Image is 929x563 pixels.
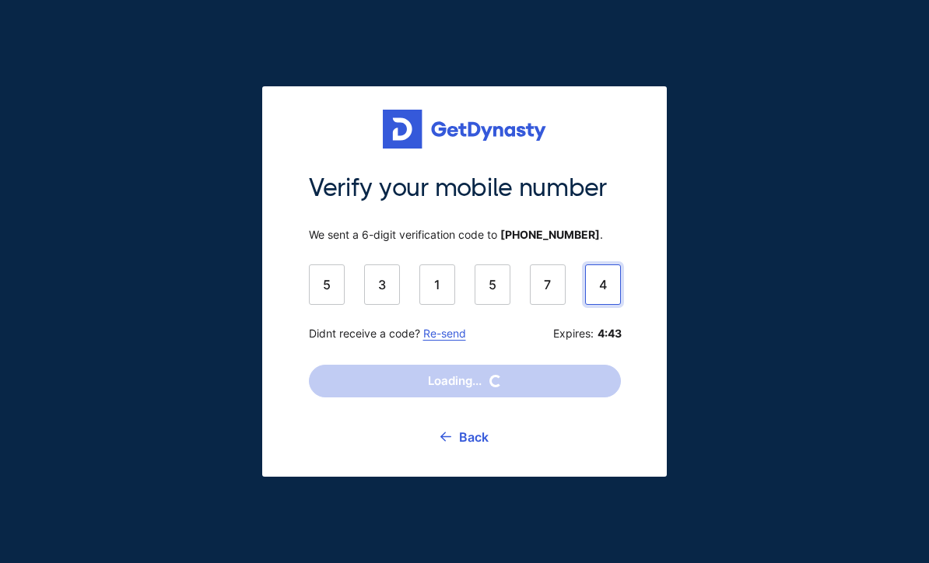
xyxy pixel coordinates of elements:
a: Re-send [423,327,466,340]
b: [PHONE_NUMBER] [500,228,600,241]
b: 4:43 [598,327,621,341]
img: Get started for free with Dynasty Trust Company [383,110,546,149]
span: Verify your mobile number [309,172,621,205]
a: Back [440,418,489,456]
span: Didnt receive a code? [309,327,466,341]
img: go back icon [440,432,451,442]
span: Expires: [553,327,621,341]
span: We sent a 6-digit verification code to . [309,228,621,242]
